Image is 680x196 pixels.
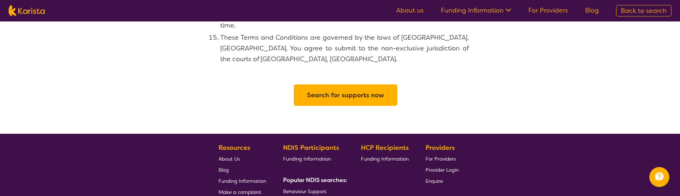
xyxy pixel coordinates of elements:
[425,164,459,175] a: Provider Login
[425,156,456,162] span: For Providers
[283,143,339,152] b: NDIS Participants
[361,143,409,152] b: HCP Recipients
[616,5,671,16] a: Back to search
[425,143,455,152] b: Providers
[396,6,424,15] a: About us
[425,167,459,173] span: Provider Login
[294,84,397,106] button: Search for supports now
[585,6,599,15] a: Blog
[425,178,443,184] span: Enquire
[218,156,240,162] span: About Us
[528,6,568,15] a: For Providers
[361,153,409,164] a: Funding Information
[621,6,667,15] span: Back to search
[649,167,669,187] button: Channel Menu
[218,178,266,184] span: Funding Information
[283,153,344,164] a: Funding Information
[218,189,261,195] span: Make a complaint
[218,153,266,164] a: About Us
[218,143,250,152] b: Resources
[218,175,266,186] a: Funding Information
[218,167,229,173] span: Blog
[283,176,347,184] b: Popular NDIS searches:
[441,6,511,15] a: Funding Information
[307,89,384,102] a: Search for supports now
[283,188,327,195] span: Behaviour Support
[9,5,45,16] img: Karista logo
[425,175,459,186] a: Enquire
[361,156,409,162] span: Funding Information
[283,156,331,162] span: Funding Information
[218,164,266,175] a: Blog
[220,32,469,64] li: These Terms and Conditions are governed by the laws of [GEOGRAPHIC_DATA], [GEOGRAPHIC_DATA]. You ...
[425,153,459,164] a: For Providers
